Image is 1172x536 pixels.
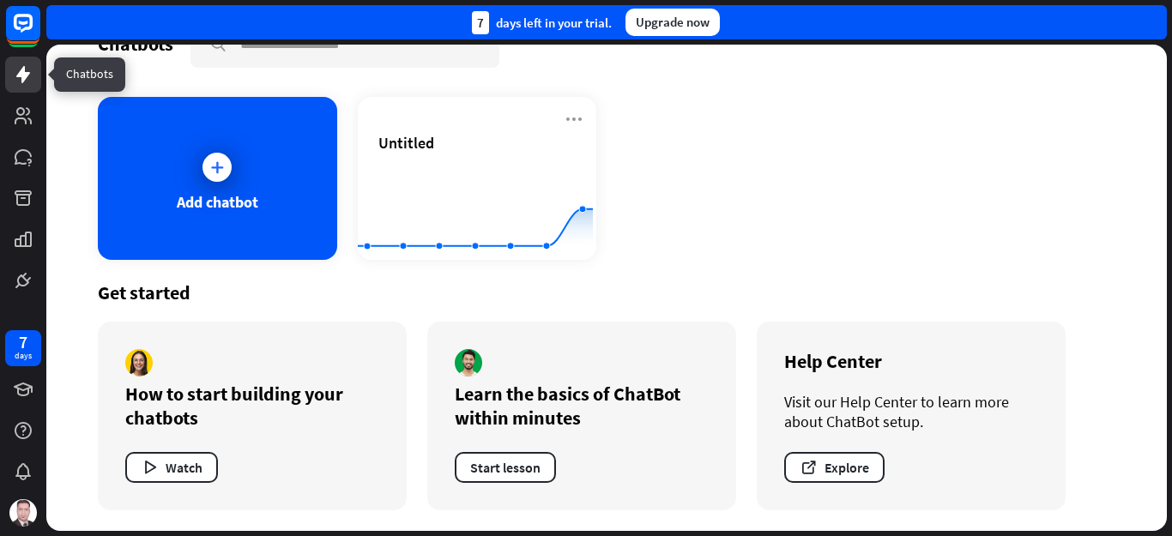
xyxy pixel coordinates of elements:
div: How to start building your chatbots [125,382,379,430]
button: Open LiveChat chat widget [14,7,65,58]
button: Watch [125,452,218,483]
a: 7 days [5,330,41,366]
div: 7 [472,11,489,34]
div: Get started [98,280,1115,304]
div: Help Center [784,349,1038,373]
div: Upgrade now [625,9,720,36]
button: Start lesson [455,452,556,483]
div: 7 [19,334,27,350]
div: Learn the basics of ChatBot within minutes [455,382,709,430]
div: Add chatbot [177,192,258,212]
img: author [125,349,153,376]
div: days [15,350,32,362]
button: Explore [784,452,885,483]
span: Untitled [378,133,434,153]
div: days left in your trial. [472,11,612,34]
div: Visit our Help Center to learn more about ChatBot setup. [784,392,1038,431]
img: author [455,349,482,376]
